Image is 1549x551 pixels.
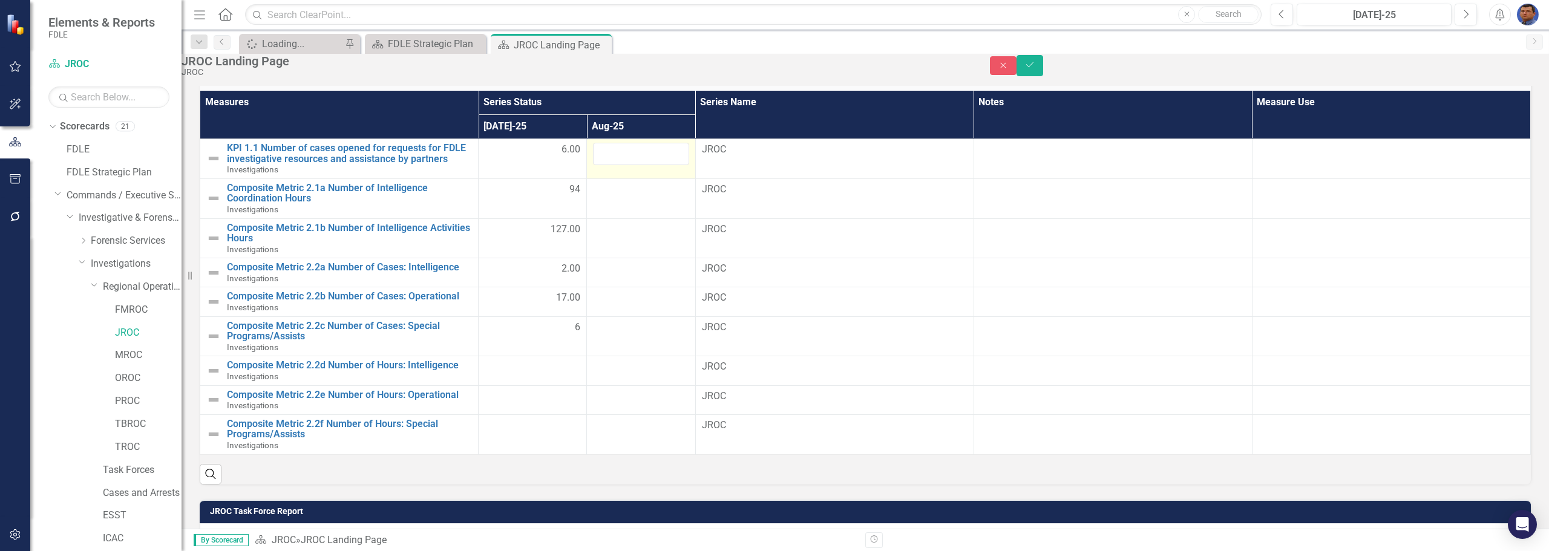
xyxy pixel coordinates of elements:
[242,36,342,51] a: Loading...
[702,143,968,157] span: JROC
[702,321,968,334] span: JROC
[569,183,580,197] span: 94
[115,417,182,431] a: TBROC
[702,183,968,197] span: JROC
[115,440,182,454] a: TROC
[227,419,472,440] a: Composite Metric 2.2f Number of Hours: Special Programs/Assists
[702,360,968,374] span: JROC
[272,534,296,546] a: JROC
[227,371,278,381] span: Investigations
[1517,4,1539,25] img: Victor Bolena
[206,295,221,309] img: Not Defined
[227,400,278,410] span: Investigations
[388,36,483,51] div: FDLE Strategic Plan
[103,486,182,500] a: Cases and Arrests
[562,262,580,276] span: 2.00
[227,262,472,273] a: Composite Metric 2.2a Number of Cases: Intelligence
[514,37,609,53] div: JROC Landing Page
[206,427,221,442] img: Not Defined
[245,4,1262,25] input: Search ClearPoint...
[702,262,968,276] span: JROC
[206,393,221,407] img: Not Defined
[227,360,472,371] a: Composite Metric 2.2d Number of Hours: Intelligence
[115,371,182,385] a: OROC
[227,390,472,400] a: Composite Metric 2.2e Number of Hours: Operational
[1508,510,1537,539] div: Open Intercom Messenger
[182,68,966,77] div: JROC
[1301,8,1447,22] div: [DATE]-25
[182,54,966,68] div: JROC Landing Page
[206,266,221,280] img: Not Defined
[562,143,580,157] span: 6.00
[702,390,968,403] span: JROC
[575,321,580,334] span: 6
[48,30,155,39] small: FDLE
[1297,4,1452,25] button: [DATE]-25
[48,57,169,71] a: JROC
[206,329,221,344] img: Not Defined
[67,166,182,180] a: FDLE Strategic Plan
[702,223,968,236] span: JROC
[227,165,278,174] span: Investigations
[116,122,135,132] div: 21
[60,120,110,134] a: Scorecards
[67,189,182,203] a: Commands / Executive Support Branch
[556,291,580,305] span: 17.00
[115,326,182,340] a: JROC
[702,291,968,305] span: JROC
[206,364,221,378] img: Not Defined
[103,280,182,294] a: Regional Operations Centers
[210,507,1525,516] h3: JROC Task Force Report
[255,533,856,547] div: »
[227,291,472,302] a: Composite Metric 2.2b Number of Cases: Operational
[103,532,182,546] a: ICAC
[115,394,182,408] a: PROC
[227,321,472,342] a: Composite Metric 2.2c Number of Cases: Special Programs/Assists
[227,273,278,283] span: Investigations
[227,223,472,244] a: Composite Metric 2.1b Number of Intelligence Activities Hours
[262,36,342,51] div: Loading...
[702,419,968,432] span: JROC
[115,348,182,362] a: MROC
[194,534,249,546] span: By Scorecard
[227,440,278,450] span: Investigations
[115,303,182,317] a: FMROC
[206,151,221,166] img: Not Defined
[227,204,278,214] span: Investigations
[227,183,472,204] a: Composite Metric 2.1a Number of Intelligence Coordination Hours
[6,14,27,35] img: ClearPoint Strategy
[67,143,182,157] a: FDLE
[301,534,387,546] div: JROC Landing Page
[91,234,182,248] a: Forensic Services
[551,223,580,236] span: 127.00
[227,143,472,164] a: KPI 1.1 Number of cases opened for requests for FDLE investigative resources and assistance by pa...
[206,191,221,206] img: Not Defined
[79,211,182,225] a: Investigative & Forensic Services Command
[103,463,182,477] a: Task Forces
[103,509,182,523] a: ESST
[1216,9,1242,19] span: Search
[206,231,221,246] img: Not Defined
[1198,6,1259,23] button: Search
[227,244,278,254] span: Investigations
[368,36,483,51] a: FDLE Strategic Plan
[48,15,155,30] span: Elements & Reports
[48,86,169,108] input: Search Below...
[91,257,182,271] a: Investigations
[227,302,278,312] span: Investigations
[227,342,278,352] span: Investigations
